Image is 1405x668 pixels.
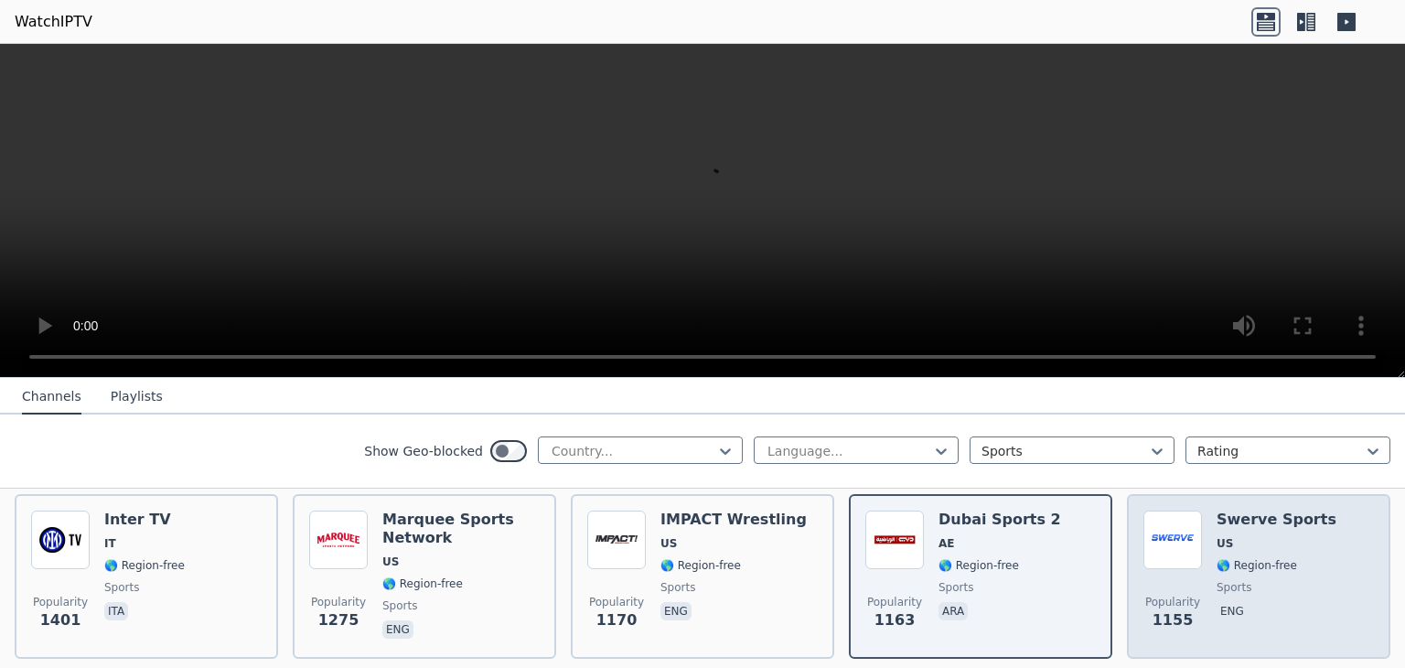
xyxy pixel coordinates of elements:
[938,602,968,620] p: ara
[104,580,139,595] span: sports
[660,511,807,529] h6: IMPACT Wrestling
[938,558,1019,573] span: 🌎 Region-free
[364,442,483,460] label: Show Geo-blocked
[1217,536,1233,551] span: US
[938,580,973,595] span: sports
[104,558,185,573] span: 🌎 Region-free
[40,609,81,631] span: 1401
[1143,511,1202,569] img: Swerve Sports
[382,598,417,613] span: sports
[1217,580,1251,595] span: sports
[104,511,185,529] h6: Inter TV
[874,609,916,631] span: 1163
[104,602,128,620] p: ita
[867,595,922,609] span: Popularity
[589,595,644,609] span: Popularity
[660,536,677,551] span: US
[938,536,954,551] span: AE
[111,380,163,415] button: Playlists
[382,576,463,591] span: 🌎 Region-free
[865,511,924,569] img: Dubai Sports 2
[587,511,646,569] img: IMPACT Wrestling
[318,609,359,631] span: 1275
[33,595,88,609] span: Popularity
[104,536,116,551] span: IT
[1217,602,1248,620] p: eng
[660,602,692,620] p: eng
[596,609,638,631] span: 1170
[15,11,92,33] a: WatchIPTV
[22,380,81,415] button: Channels
[1217,511,1336,529] h6: Swerve Sports
[1145,595,1200,609] span: Popularity
[309,511,368,569] img: Marquee Sports Network
[31,511,90,569] img: Inter TV
[1217,558,1297,573] span: 🌎 Region-free
[660,580,695,595] span: sports
[382,511,540,547] h6: Marquee Sports Network
[382,555,399,569] span: US
[938,511,1061,529] h6: Dubai Sports 2
[382,620,413,639] p: eng
[311,595,366,609] span: Popularity
[660,558,741,573] span: 🌎 Region-free
[1153,609,1194,631] span: 1155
